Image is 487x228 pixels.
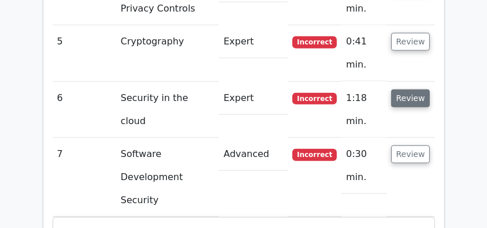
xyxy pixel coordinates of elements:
td: Advanced [219,138,288,171]
span: Incorrect [292,36,337,48]
span: Incorrect [292,149,337,160]
td: Expert [219,82,288,115]
button: Review [391,33,430,51]
td: Software Development Security [116,138,219,217]
td: 6 [53,82,116,138]
td: 5 [53,25,116,81]
button: Review [391,145,430,163]
td: Cryptography [116,25,219,81]
td: 7 [53,138,116,217]
button: Review [391,89,430,107]
td: Security in the cloud [116,82,219,138]
td: 0:30 min. [341,138,386,194]
td: 1:18 min. [341,82,386,138]
td: Expert [219,25,288,58]
span: Incorrect [292,93,337,104]
td: 0:41 min. [341,25,386,81]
